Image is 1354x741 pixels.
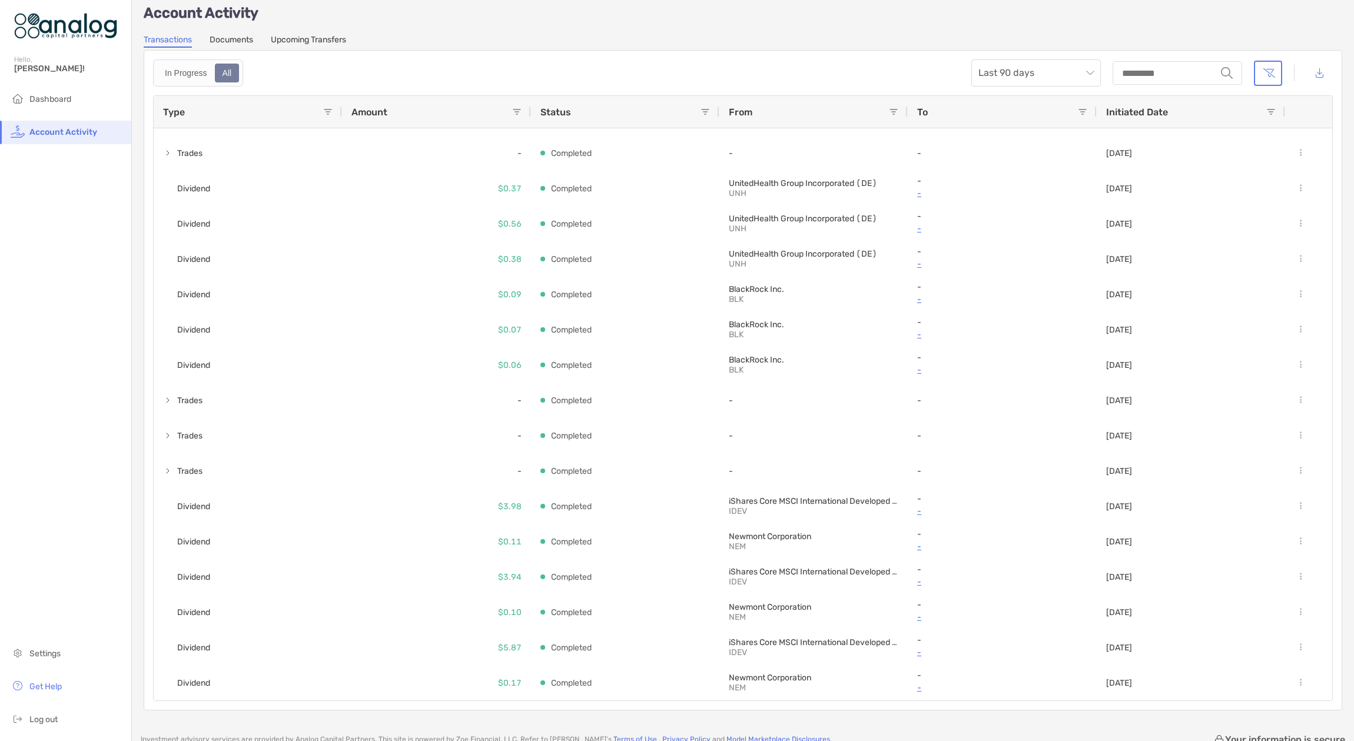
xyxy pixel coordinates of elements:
[551,217,592,231] p: Completed
[177,673,210,693] span: Dividend
[1106,643,1132,653] p: [DATE]
[917,292,1087,307] a: -
[917,221,1087,236] a: -
[917,574,1087,589] a: -
[917,529,1087,539] p: -
[1106,107,1168,118] span: Initiated Date
[14,64,124,74] span: [PERSON_NAME]!
[177,426,203,446] span: Trades
[153,59,243,87] div: segmented control
[917,148,1087,158] p: -
[917,353,1087,363] p: -
[177,179,210,198] span: Dividend
[1254,61,1282,86] button: Clear filters
[163,107,185,118] span: Type
[29,715,58,725] span: Log out
[917,176,1087,186] p: -
[729,178,898,188] p: UnitedHealth Group Incorporated (DE)
[498,605,522,620] p: $0.10
[729,188,811,198] p: UNH
[917,363,1087,377] a: -
[729,683,811,693] p: NEM
[498,676,522,690] p: $0.17
[729,330,811,340] p: BLK
[210,35,253,48] a: Documents
[917,396,1087,406] p: -
[177,461,203,481] span: Trades
[177,532,210,551] span: Dividend
[11,646,25,660] img: settings icon
[917,680,1087,695] a: -
[498,534,522,549] p: $0.11
[551,605,592,620] p: Completed
[498,499,522,514] p: $3.98
[158,65,214,81] div: In Progress
[729,602,898,612] p: Newmont Corporation
[551,499,592,514] p: Completed
[1106,678,1132,688] p: [DATE]
[729,107,752,118] span: From
[729,396,898,406] p: -
[551,393,592,408] p: Completed
[498,287,522,302] p: $0.09
[498,181,522,196] p: $0.37
[729,506,811,516] p: IDEV
[1106,607,1132,617] p: [DATE]
[917,600,1087,610] p: -
[1106,360,1132,370] p: [DATE]
[498,217,522,231] p: $0.56
[342,383,531,418] div: -
[551,464,592,479] p: Completed
[551,252,592,267] p: Completed
[729,249,898,259] p: UnitedHealth Group Incorporated (DE)
[729,214,898,224] p: UnitedHealth Group Incorporated (DE)
[498,358,522,373] p: $0.06
[177,320,210,340] span: Dividend
[11,679,25,693] img: get-help icon
[29,94,71,104] span: Dashboard
[29,649,61,659] span: Settings
[351,107,387,118] span: Amount
[498,570,522,584] p: $3.94
[729,612,811,622] p: NEM
[551,640,592,655] p: Completed
[917,610,1087,624] a: -
[917,431,1087,441] p: -
[917,504,1087,519] p: -
[729,531,898,541] p: Newmont Corporation
[1106,431,1132,441] p: [DATE]
[729,320,898,330] p: BlackRock Inc.
[729,284,898,294] p: BlackRock Inc.
[729,259,811,269] p: UNH
[342,418,531,453] div: -
[917,645,1087,660] a: -
[917,327,1087,342] a: -
[917,539,1087,554] a: -
[342,135,531,171] div: -
[729,355,898,365] p: BlackRock Inc.
[498,323,522,337] p: $0.07
[551,323,592,337] p: Completed
[917,564,1087,574] p: -
[1106,219,1132,229] p: [DATE]
[1106,254,1132,264] p: [DATE]
[978,60,1094,86] span: Last 90 days
[917,494,1087,504] p: -
[729,541,811,551] p: NEM
[11,124,25,138] img: activity icon
[11,91,25,105] img: household icon
[14,5,117,47] img: Zoe Logo
[917,186,1087,201] a: -
[29,127,97,137] span: Account Activity
[177,497,210,516] span: Dividend
[11,712,25,726] img: logout icon
[551,181,592,196] p: Completed
[1221,67,1233,79] img: input icon
[1106,572,1132,582] p: [DATE]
